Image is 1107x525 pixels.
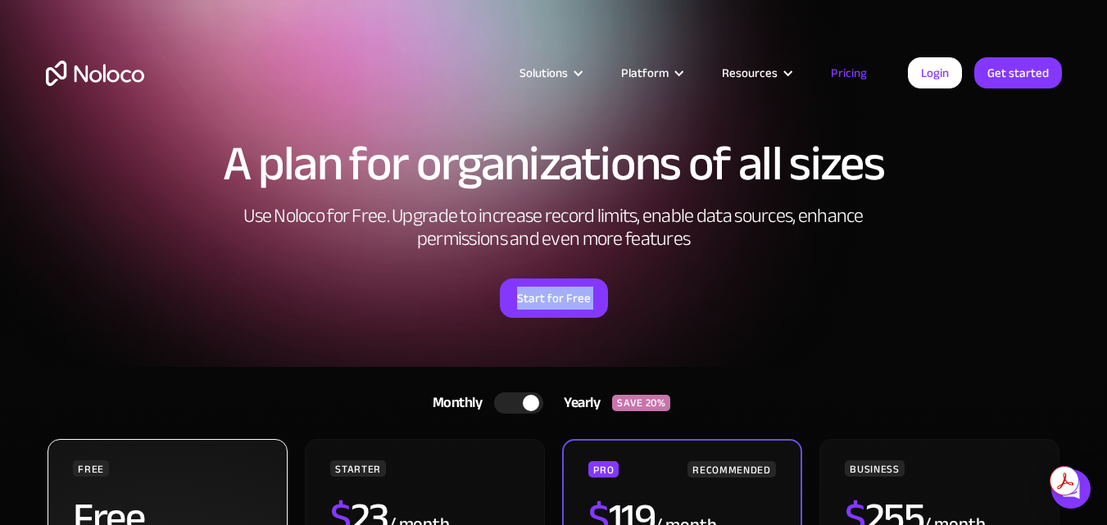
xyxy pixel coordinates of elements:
div: Monthly [412,391,495,415]
div: Platform [601,62,701,84]
a: Pricing [810,62,887,84]
div: Resources [722,62,778,84]
h2: Use Noloco for Free. Upgrade to increase record limits, enable data sources, enhance permissions ... [226,205,882,251]
div: Solutions [499,62,601,84]
div: Yearly [543,391,612,415]
div: PRO [588,461,619,477]
div: Platform [621,62,669,84]
div: SAVE 20% [612,395,670,411]
div: BUSINESS [845,460,904,477]
div: RECOMMENDED [687,461,775,477]
a: Get started [974,57,1062,88]
div: Resources [701,62,810,84]
h1: A plan for organizations of all sizes [46,139,1062,188]
div: STARTER [330,460,385,477]
a: Login [908,57,962,88]
div: FREE [73,460,109,477]
div: Solutions [519,62,568,84]
a: Start for Free [500,278,608,318]
a: home [46,61,144,86]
